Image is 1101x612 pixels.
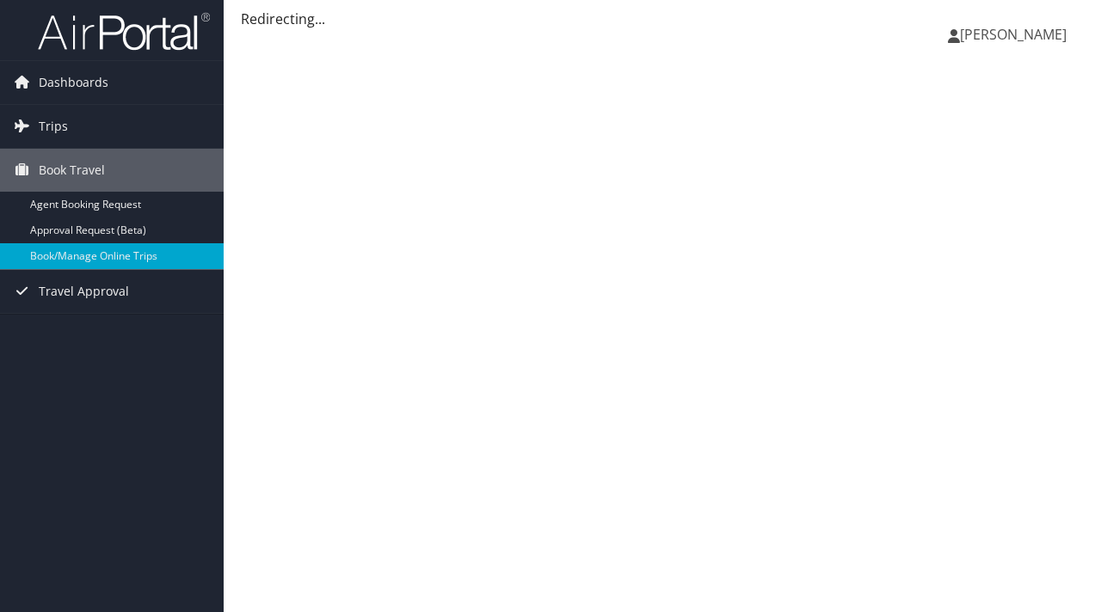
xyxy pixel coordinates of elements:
span: [PERSON_NAME] [960,25,1067,44]
a: [PERSON_NAME] [948,9,1084,60]
span: Book Travel [39,149,105,192]
span: Trips [39,105,68,148]
span: Dashboards [39,61,108,104]
div: Redirecting... [241,9,1084,29]
img: airportal-logo.png [38,11,210,52]
span: Travel Approval [39,270,129,313]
